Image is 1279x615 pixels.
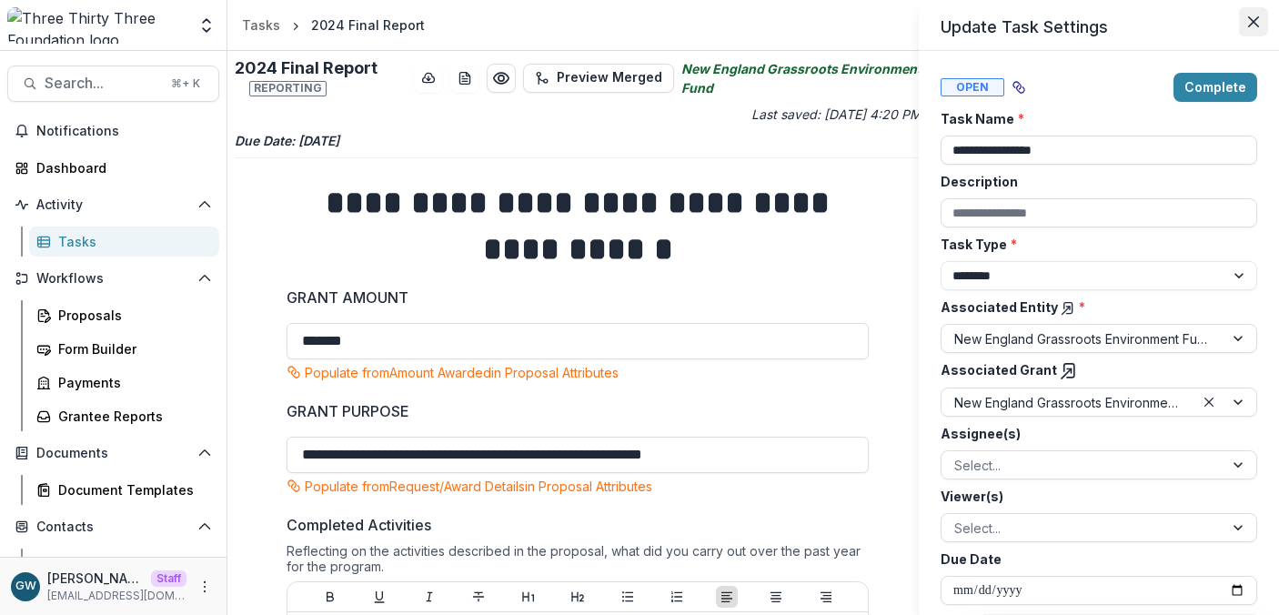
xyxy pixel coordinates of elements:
span: Open [941,78,1004,96]
label: Associated Entity [941,297,1246,317]
button: View dependent tasks [1004,73,1033,102]
label: Task Type [941,235,1246,254]
label: Assignee(s) [941,424,1246,443]
label: Description [941,172,1246,191]
label: Associated Grant [941,360,1246,380]
button: Close [1239,7,1268,36]
label: Viewer(s) [941,487,1246,506]
label: Due Date [941,549,1246,569]
button: Complete [1173,73,1257,102]
label: Task Name [941,109,1246,128]
div: Clear selected options [1198,391,1220,413]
